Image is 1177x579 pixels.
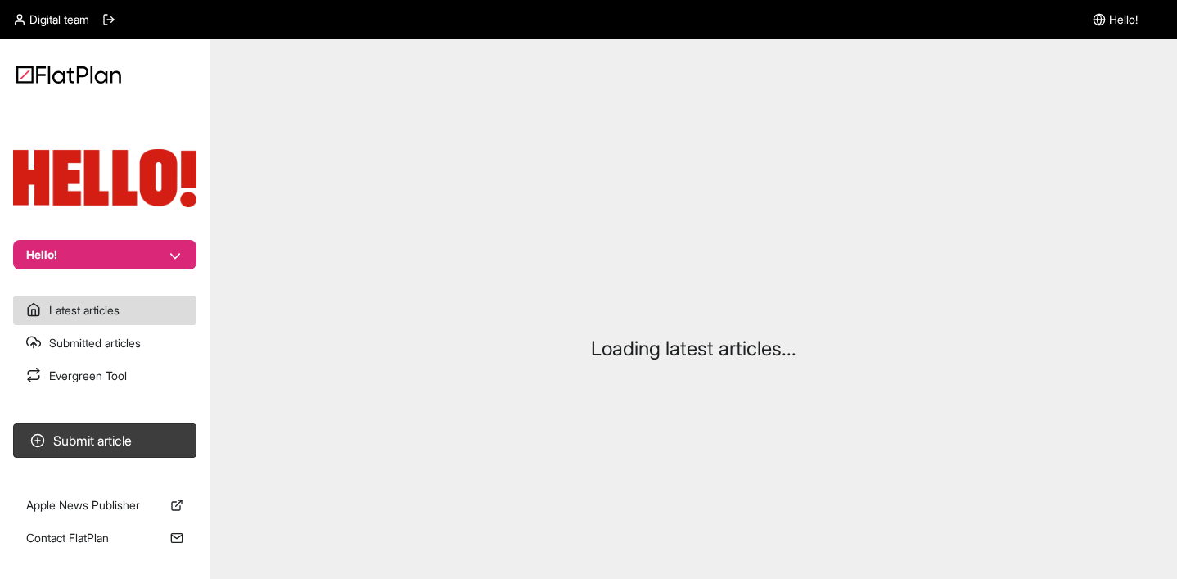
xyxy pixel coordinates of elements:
span: Hello! [1109,11,1138,28]
a: Apple News Publisher [13,491,196,520]
button: Hello! [13,240,196,269]
p: Loading latest articles... [591,336,796,362]
a: Submitted articles [13,328,196,358]
a: Digital team [13,11,89,28]
button: Submit article [13,423,196,458]
img: Publication Logo [13,149,196,207]
a: Evergreen Tool [13,361,196,391]
img: Logo [16,66,121,84]
a: Contact FlatPlan [13,523,196,553]
span: Digital team [29,11,89,28]
a: Latest articles [13,296,196,325]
